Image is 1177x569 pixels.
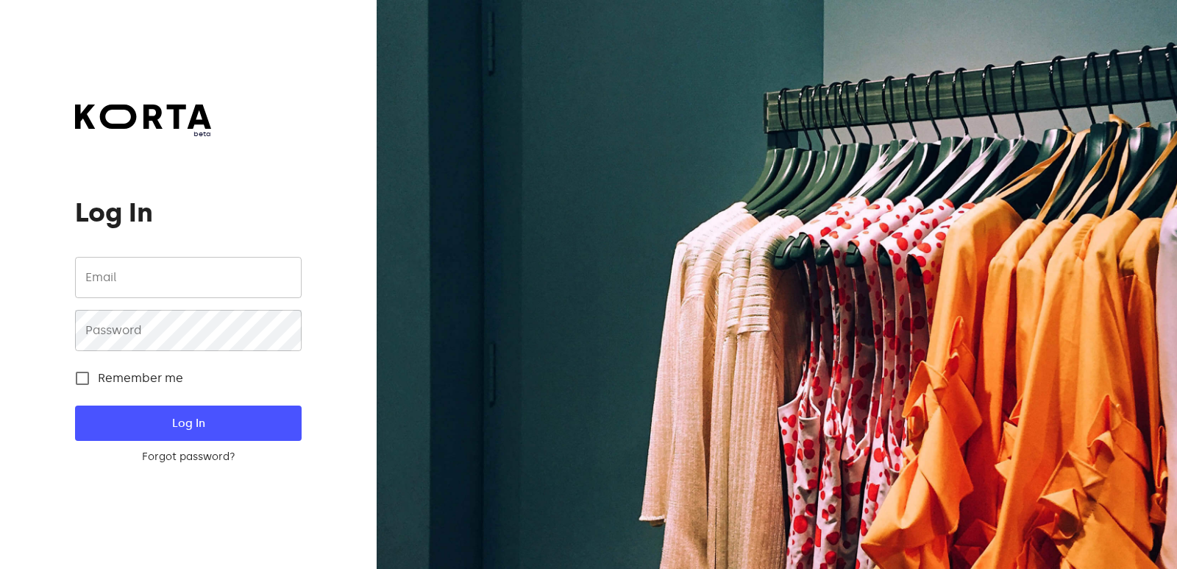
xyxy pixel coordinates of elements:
[75,450,301,464] a: Forgot password?
[75,105,211,139] a: beta
[99,414,277,433] span: Log In
[75,406,301,441] button: Log In
[98,370,183,387] span: Remember me
[75,105,211,129] img: Korta
[75,129,211,139] span: beta
[75,198,301,227] h1: Log In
